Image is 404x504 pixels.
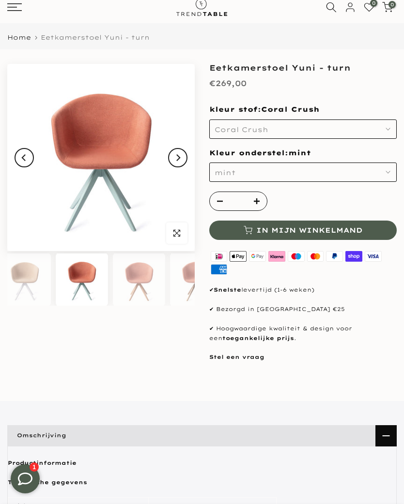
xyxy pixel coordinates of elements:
button: Previous [15,148,34,167]
span: Omschrijving [7,426,76,445]
p: ✔ levertijd (1-6 weken) [209,285,397,295]
img: master [306,250,325,263]
a: 0 [364,2,374,13]
img: ideal [209,250,229,263]
iframe: toggle-frame [1,455,49,503]
img: paypal [325,250,344,263]
img: klarna [267,250,286,263]
strong: Snelste [214,286,241,293]
h1: Eetkamerstoel Yuni - turn [209,64,397,72]
span: In mijn winkelmand [256,227,362,234]
a: Stel een vraag [209,354,264,360]
strong: toegankelijke prijs [222,335,294,341]
span: Coral Crush [261,105,320,115]
button: mint [209,163,397,182]
img: american express [209,263,229,276]
div: €269,00 [209,76,247,90]
img: shopify pay [344,250,364,263]
span: mint [288,148,311,158]
span: Kleur onderstel: [209,148,311,157]
img: maestro [286,250,306,263]
button: In mijn winkelmand [209,221,397,240]
a: 0 [382,2,393,13]
span: kleur stof: [209,105,320,114]
img: apple pay [229,250,248,263]
p: ✔ Bezorgd in [GEOGRAPHIC_DATA] €25 [209,305,397,314]
span: mint [215,168,235,177]
button: Next [168,148,187,167]
img: visa [364,250,383,263]
img: google pay [248,250,267,263]
button: Coral Crush [209,119,397,139]
span: Coral Crush [215,125,268,134]
a: Home [7,34,31,41]
p: ✔ Hoogwaardige kwaliteit & design voor een . [209,324,397,343]
span: 0 [388,1,396,8]
a: Omschrijving [7,425,397,446]
span: Eetkamerstoel Yuni - turn [41,33,150,41]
